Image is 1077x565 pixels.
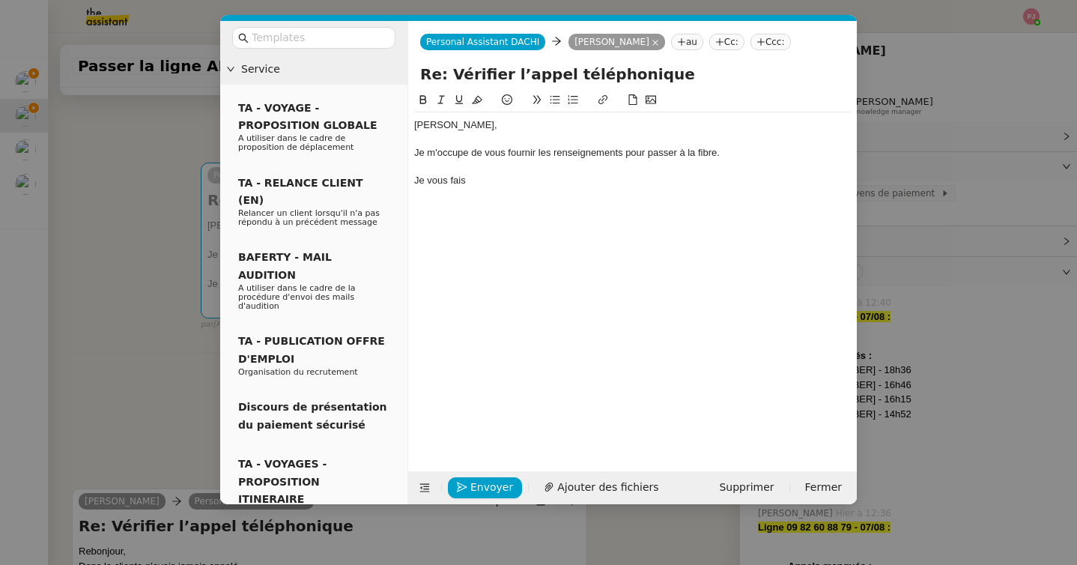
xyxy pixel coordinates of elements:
span: BAFERTY - MAIL AUDITION [238,251,332,280]
span: A utiliser dans le cadre de la procédure d'envoi des mails d'audition [238,283,356,311]
div: Je vous fais [414,174,851,187]
span: Discours de présentation du paiement sécurisé [238,401,387,430]
button: Fermer [796,477,851,498]
div: Je m'occupe de vous fournir les renseignements pour passer à la fibre. [414,146,851,160]
span: Organisation du recrutement [238,367,358,377]
span: Service [241,61,401,78]
button: Envoyer [448,477,522,498]
input: Templates [252,29,386,46]
span: Relancer un client lorsqu'il n'a pas répondu à un précédent message [238,208,380,227]
button: Supprimer [710,477,783,498]
span: A utiliser dans le cadre de proposition de déplacement [238,133,354,152]
span: Personal Assistant DACHI [426,37,539,47]
span: Envoyer [470,479,513,496]
span: Supprimer [719,479,774,496]
span: Fermer [805,479,842,496]
div: [PERSON_NAME], [414,118,851,132]
span: TA - VOYAGES - PROPOSITION ITINERAIRE [238,458,327,505]
span: TA - VOYAGE - PROPOSITION GLOBALE [238,102,377,131]
span: TA - PUBLICATION OFFRE D'EMPLOI [238,335,385,364]
span: Ajouter des fichiers [557,479,658,496]
nz-tag: Ccc: [750,34,791,50]
nz-tag: [PERSON_NAME] [568,34,665,50]
div: Service [220,55,407,84]
nz-tag: au [671,34,703,50]
button: Ajouter des fichiers [535,477,667,498]
span: TA - RELANCE CLIENT (EN) [238,177,363,206]
input: Subject [420,63,845,85]
nz-tag: Cc: [709,34,744,50]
